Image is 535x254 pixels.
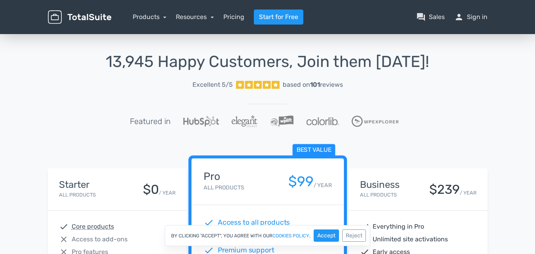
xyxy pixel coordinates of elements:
button: Reject [342,229,366,242]
a: Resources [176,13,214,21]
small: All Products [360,192,397,198]
img: Hubspot [183,116,219,126]
a: question_answerSales [416,12,445,22]
span: check [204,218,214,228]
small: All Products [204,184,244,191]
span: check [360,222,369,231]
h4: Pro [204,171,244,182]
abbr: Core products [72,222,114,231]
img: ElegantThemes [232,115,257,127]
div: $0 [143,183,159,197]
a: personSign in [454,12,487,22]
div: $99 [288,174,313,189]
a: Products [133,13,167,21]
img: WPExplorer [352,116,399,127]
span: Excellent 5/5 [192,80,233,90]
span: Access to all products [217,218,290,228]
a: Excellent 5/5 based on101reviews [48,77,487,93]
div: based on reviews [283,80,343,90]
a: Start for Free [254,10,303,25]
div: $239 [429,183,460,197]
span: Best value [292,144,335,157]
strong: 101 [310,81,320,88]
small: All Products [59,192,96,198]
h1: 13,945 Happy Customers, Join them [DATE]! [48,53,487,71]
span: person [454,12,464,22]
a: Pricing [223,12,244,22]
img: TotalSuite for WordPress [48,10,111,24]
img: Colorlib [307,117,339,125]
span: check [59,222,69,231]
small: / YEAR [159,189,175,197]
h4: Business [360,180,400,190]
span: question_answer [416,12,426,22]
img: WPLift [270,115,293,127]
span: Everything in Pro [373,222,424,231]
div: By clicking "Accept", you agree with our . [165,225,370,246]
small: / YEAR [460,189,476,197]
a: cookies policy [272,233,309,238]
button: Accept [314,229,339,242]
h4: Starter [59,180,96,190]
small: / YEAR [313,181,331,189]
h5: Featured in [130,117,171,126]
